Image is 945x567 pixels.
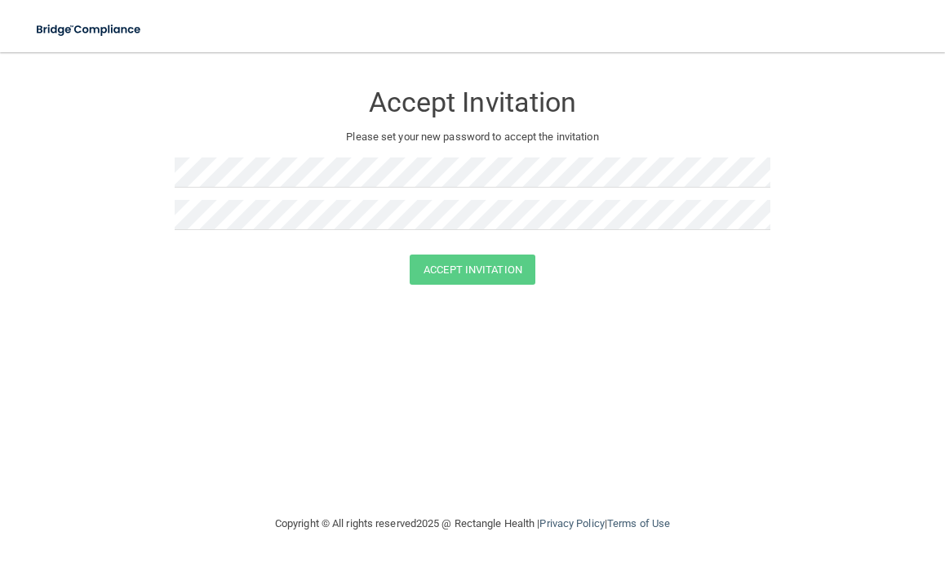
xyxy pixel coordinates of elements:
[175,498,770,550] div: Copyright © All rights reserved 2025 @ Rectangle Health | |
[607,517,670,529] a: Terms of Use
[410,255,535,285] button: Accept Invitation
[539,517,604,529] a: Privacy Policy
[24,13,154,47] img: bridge_compliance_login_screen.278c3ca4.svg
[187,127,758,147] p: Please set your new password to accept the invitation
[175,87,770,117] h3: Accept Invitation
